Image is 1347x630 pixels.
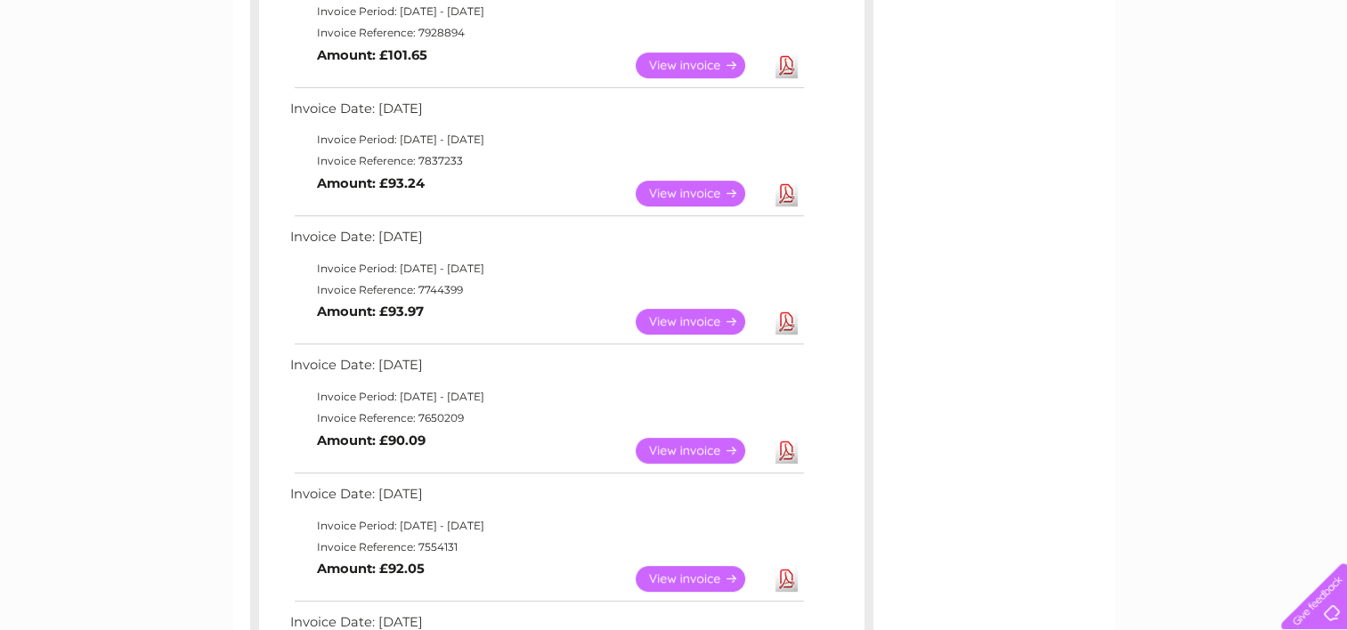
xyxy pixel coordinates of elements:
b: Amount: £90.09 [317,432,426,448]
b: Amount: £92.05 [317,561,425,577]
a: Download [775,309,798,335]
td: Invoice Reference: 7554131 [286,537,807,558]
a: View [636,181,767,206]
a: 0333 014 3131 [1011,9,1134,31]
td: Invoice Period: [DATE] - [DATE] [286,1,807,22]
a: View [636,438,767,464]
img: logo.png [47,46,138,101]
a: Download [775,52,798,78]
td: Invoice Date: [DATE] [286,225,807,258]
a: Energy [1078,76,1117,89]
td: Invoice Date: [DATE] [286,97,807,130]
td: Invoice Reference: 7837233 [286,150,807,172]
a: Blog [1192,76,1218,89]
td: Invoice Date: [DATE] [286,482,807,515]
b: Amount: £93.24 [317,175,425,191]
a: Water [1034,76,1067,89]
td: Invoice Period: [DATE] - [DATE] [286,258,807,279]
td: Invoice Reference: 7650209 [286,408,807,429]
b: Amount: £101.65 [317,47,427,63]
a: View [636,309,767,335]
a: Contact [1229,76,1272,89]
td: Invoice Period: [DATE] - [DATE] [286,129,807,150]
a: View [636,566,767,592]
td: Invoice Reference: 7744399 [286,279,807,301]
a: Log out [1288,76,1330,89]
a: Download [775,438,798,464]
a: Telecoms [1128,76,1181,89]
td: Invoice Date: [DATE] [286,353,807,386]
td: Invoice Reference: 7928894 [286,22,807,44]
a: View [636,52,767,78]
td: Invoice Period: [DATE] - [DATE] [286,386,807,408]
a: Download [775,566,798,592]
div: Clear Business is a trading name of Verastar Limited (registered in [GEOGRAPHIC_DATA] No. 3667643... [254,10,1095,86]
td: Invoice Period: [DATE] - [DATE] [286,515,807,537]
b: Amount: £93.97 [317,303,424,319]
a: Download [775,181,798,206]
